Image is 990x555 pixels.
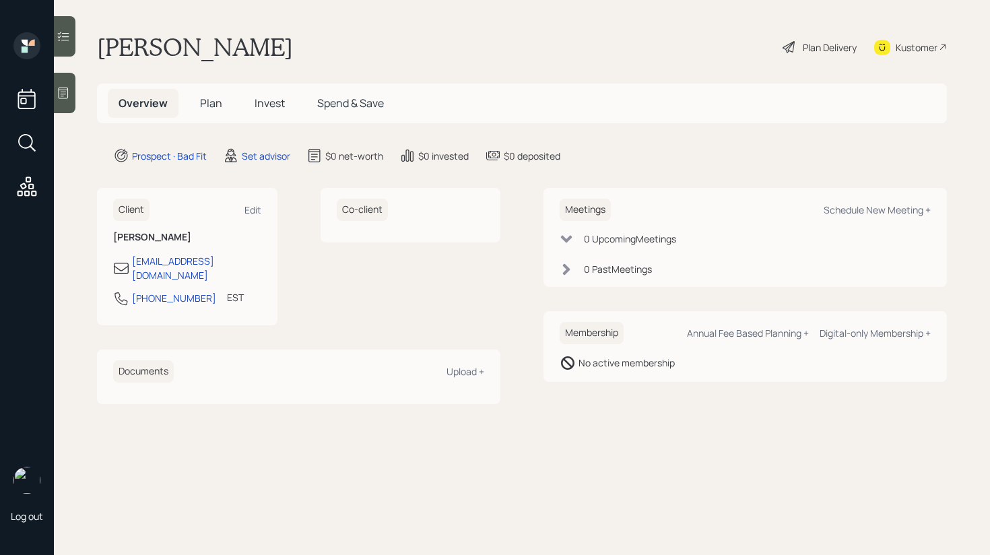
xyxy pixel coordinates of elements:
div: [EMAIL_ADDRESS][DOMAIN_NAME] [132,254,261,282]
div: $0 invested [418,149,469,163]
div: Edit [244,203,261,216]
h1: [PERSON_NAME] [97,32,293,62]
div: Digital-only Membership + [820,327,931,339]
div: $0 net-worth [325,149,383,163]
div: No active membership [579,356,675,370]
div: Upload + [447,365,484,378]
span: Plan [200,96,222,110]
div: Log out [11,510,43,523]
h6: Documents [113,360,174,383]
div: Prospect · Bad Fit [132,149,207,163]
span: Invest [255,96,285,110]
h6: Client [113,199,150,221]
div: EST [227,290,244,304]
h6: Co-client [337,199,388,221]
h6: Meetings [560,199,611,221]
div: [PHONE_NUMBER] [132,291,216,305]
div: 0 Upcoming Meeting s [584,232,676,246]
div: Set advisor [242,149,290,163]
div: Plan Delivery [803,40,857,55]
div: $0 deposited [504,149,560,163]
div: Kustomer [896,40,937,55]
div: Schedule New Meeting + [824,203,931,216]
img: retirable_logo.png [13,467,40,494]
h6: [PERSON_NAME] [113,232,261,243]
h6: Membership [560,322,624,344]
div: Annual Fee Based Planning + [687,327,809,339]
span: Overview [119,96,168,110]
div: 0 Past Meeting s [584,262,652,276]
span: Spend & Save [317,96,384,110]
